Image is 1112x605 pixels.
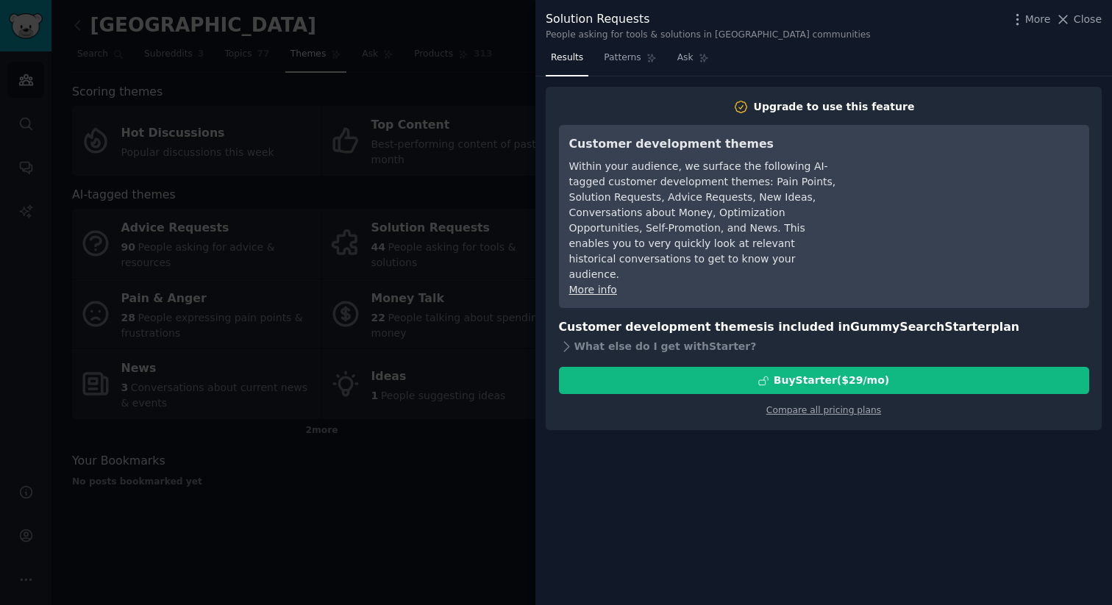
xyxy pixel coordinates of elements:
div: Upgrade to use this feature [754,99,915,115]
h3: Customer development themes is included in plan [559,318,1089,337]
span: Results [551,51,583,65]
iframe: YouTube video player [858,135,1079,246]
a: Compare all pricing plans [766,405,881,415]
button: More [1010,12,1051,27]
a: Patterns [599,46,661,76]
span: Close [1074,12,1102,27]
h3: Customer development themes [569,135,838,154]
span: GummySearch Starter [850,320,991,334]
div: Within your audience, we surface the following AI-tagged customer development themes: Pain Points... [569,159,838,282]
a: Ask [672,46,714,76]
div: Solution Requests [546,10,871,29]
span: More [1025,12,1051,27]
div: Buy Starter ($ 29 /mo ) [774,373,889,388]
button: BuyStarter($29/mo) [559,367,1089,394]
a: Results [546,46,588,76]
a: More info [569,284,617,296]
div: People asking for tools & solutions in [GEOGRAPHIC_DATA] communities [546,29,871,42]
span: Ask [677,51,694,65]
button: Close [1055,12,1102,27]
div: What else do I get with Starter ? [559,336,1089,357]
span: Patterns [604,51,641,65]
